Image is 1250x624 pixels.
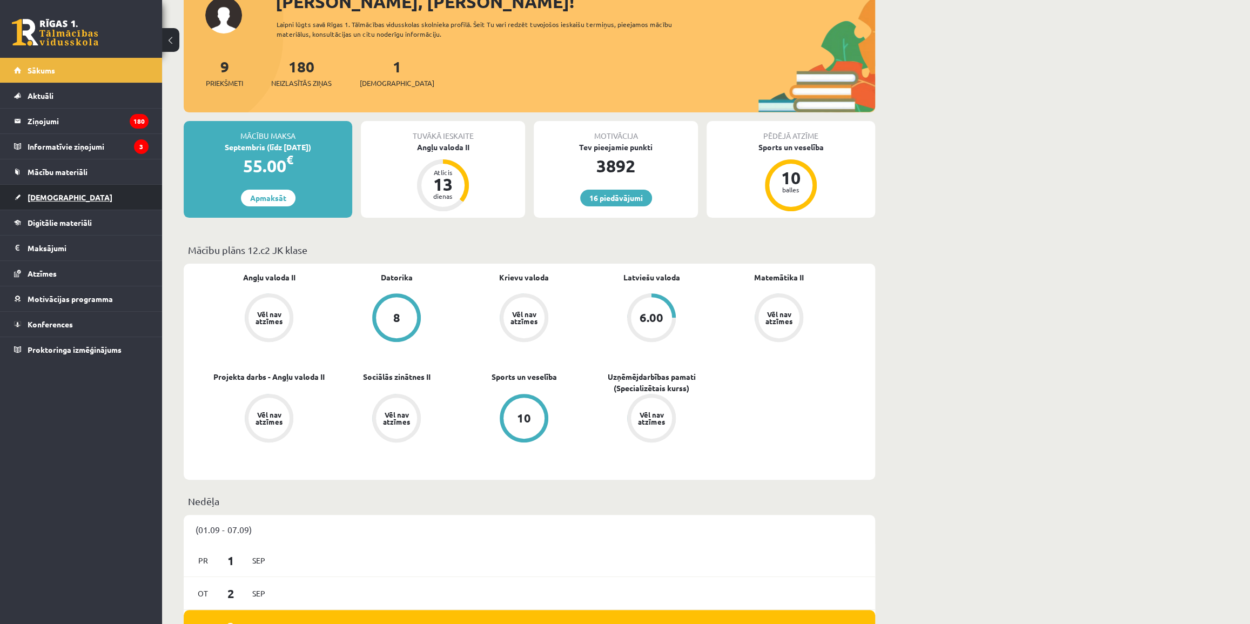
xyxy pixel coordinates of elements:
a: Sports un veselība [492,371,557,383]
a: Vēl nav atzīmes [205,293,333,344]
a: Motivācijas programma [14,286,149,311]
span: [DEMOGRAPHIC_DATA] [360,78,434,89]
div: Sports un veselība [707,142,875,153]
a: Konferences [14,312,149,337]
div: Vēl nav atzīmes [381,411,412,425]
p: Mācību plāns 12.c2 JK klase [188,243,871,257]
a: Ziņojumi180 [14,109,149,133]
div: Mācību maksa [184,121,352,142]
span: [DEMOGRAPHIC_DATA] [28,192,112,202]
div: Pēdējā atzīme [707,121,875,142]
a: 8 [333,293,460,344]
a: Sākums [14,58,149,83]
a: Sports un veselība 10 balles [707,142,875,213]
div: 6.00 [640,312,663,324]
legend: Ziņojumi [28,109,149,133]
a: Projekta darbs - Angļu valoda II [213,371,325,383]
div: balles [775,186,807,193]
div: Laipni lūgts savā Rīgas 1. Tālmācības vidusskolas skolnieka profilā. Šeit Tu vari redzēt tuvojošo... [277,19,691,39]
div: Vēl nav atzīmes [636,411,667,425]
div: Atlicis [427,169,459,176]
div: Vēl nav atzīmes [764,311,794,325]
a: Latviešu valoda [623,272,680,283]
a: Matemātika II [754,272,804,283]
span: Neizlasītās ziņas [271,78,332,89]
span: Priekšmeti [206,78,243,89]
p: Nedēļa [188,494,871,508]
a: [DEMOGRAPHIC_DATA] [14,185,149,210]
legend: Maksājumi [28,236,149,260]
div: 10 [775,169,807,186]
a: 9Priekšmeti [206,57,243,89]
span: Sep [247,552,270,569]
a: 6.00 [588,293,715,344]
a: Angļu valoda II Atlicis 13 dienas [361,142,525,213]
span: Proktoringa izmēģinājums [28,345,122,354]
div: Septembris (līdz [DATE]) [184,142,352,153]
div: 10 [517,412,531,424]
span: Motivācijas programma [28,294,113,304]
div: 55.00 [184,153,352,179]
a: Krievu valoda [499,272,549,283]
div: Vēl nav atzīmes [254,411,284,425]
a: 1[DEMOGRAPHIC_DATA] [360,57,434,89]
a: Rīgas 1. Tālmācības vidusskola [12,19,98,46]
a: Apmaksāt [241,190,295,206]
a: Proktoringa izmēģinājums [14,337,149,362]
span: Atzīmes [28,269,57,278]
a: Vēl nav atzīmes [460,293,588,344]
a: Sociālās zinātnes II [363,371,431,383]
a: 180Neizlasītās ziņas [271,57,332,89]
div: Vēl nav atzīmes [254,311,284,325]
span: 2 [214,585,248,602]
div: dienas [427,193,459,199]
span: Sep [247,585,270,602]
span: Pr [192,552,214,569]
a: Datorika [381,272,413,283]
a: Vēl nav atzīmes [715,293,843,344]
span: Ot [192,585,214,602]
div: Motivācija [534,121,698,142]
a: Aktuāli [14,83,149,108]
i: 3 [134,139,149,154]
a: Digitālie materiāli [14,210,149,235]
i: 180 [130,114,149,129]
a: Uzņēmējdarbības pamati (Specializētais kurss) [588,371,715,394]
a: Atzīmes [14,261,149,286]
div: Vēl nav atzīmes [509,311,539,325]
a: 10 [460,394,588,445]
span: Sākums [28,65,55,75]
div: Tuvākā ieskaite [361,121,525,142]
div: 3892 [534,153,698,179]
a: Vēl nav atzīmes [588,394,715,445]
div: (01.09 - 07.09) [184,515,875,544]
a: Mācību materiāli [14,159,149,184]
a: 16 piedāvājumi [580,190,652,206]
a: Vēl nav atzīmes [333,394,460,445]
a: Vēl nav atzīmes [205,394,333,445]
span: 1 [214,552,248,569]
div: Angļu valoda II [361,142,525,153]
span: € [286,152,293,167]
div: 8 [393,312,400,324]
span: Aktuāli [28,91,53,100]
div: 13 [427,176,459,193]
span: Konferences [28,319,73,329]
a: Angļu valoda II [243,272,295,283]
a: Informatīvie ziņojumi3 [14,134,149,159]
span: Mācību materiāli [28,167,88,177]
legend: Informatīvie ziņojumi [28,134,149,159]
div: Tev pieejamie punkti [534,142,698,153]
span: Digitālie materiāli [28,218,92,227]
a: Maksājumi [14,236,149,260]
